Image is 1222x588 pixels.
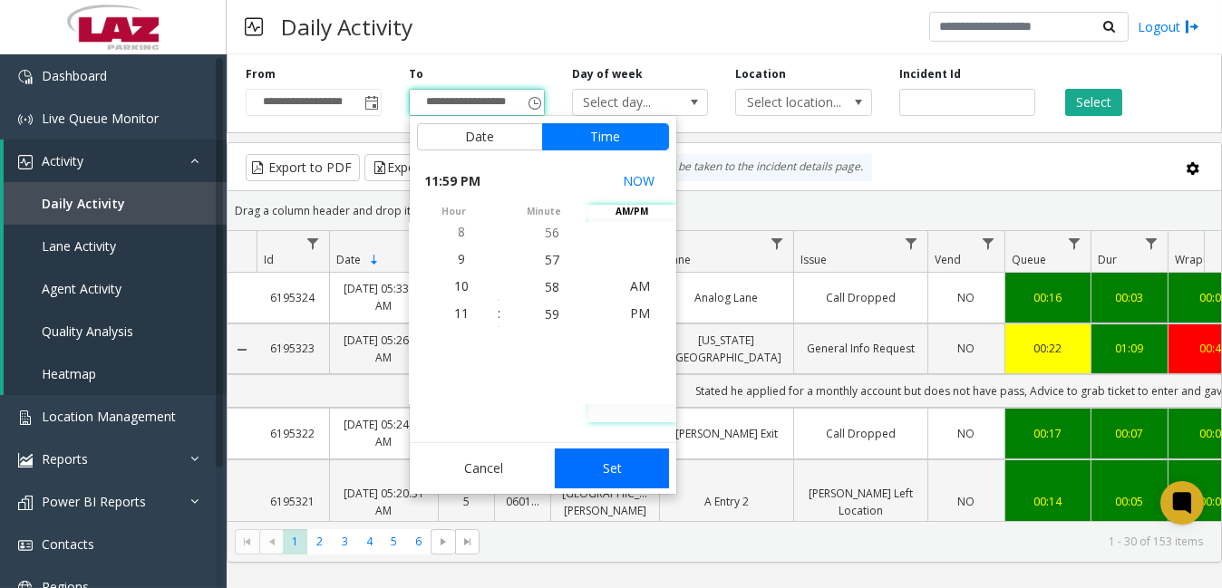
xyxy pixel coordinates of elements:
button: Select [1065,89,1122,116]
a: [PERSON_NAME] Exit [671,425,782,442]
span: Go to the next page [431,529,455,554]
span: Heatmap [42,365,96,382]
a: 00:07 [1102,425,1157,442]
span: 56 [545,224,559,241]
a: Quality Analysis [4,310,227,352]
a: NO [939,340,994,357]
span: Daily Activity [42,195,125,212]
button: Export to Excel [364,154,483,181]
span: Page 6 [406,529,431,554]
div: Drag a column header and drop it here to group by that column [228,195,1221,227]
a: 6195322 [267,425,318,442]
span: NO [958,494,975,509]
a: [DATE] 05:33:22 AM [341,280,427,314]
a: Logout [1138,17,1199,36]
a: 5 [450,493,483,510]
button: Date tab [417,123,543,150]
a: Call Dropped [805,289,916,306]
a: Issue Filter Menu [899,231,924,255]
img: 'icon' [18,155,33,169]
a: Collapse Details [228,342,257,357]
kendo-pager-info: 1 - 30 of 153 items [490,534,1203,549]
span: Agent Activity [42,280,121,297]
label: To [409,66,423,82]
a: Call Dropped [805,425,916,442]
span: Queue [1012,252,1046,267]
span: Wrapup [1175,252,1217,267]
span: Page 2 [307,529,332,554]
span: AM [630,277,650,294]
a: Analog Lane [671,289,782,306]
span: Issue [800,252,827,267]
span: Go to the next page [436,535,451,549]
a: 6195324 [267,289,318,306]
a: Daily Activity [4,182,227,225]
a: 00:16 [1016,289,1080,306]
span: 11 [454,304,469,322]
a: [DATE] 05:26:10 AM [341,332,427,366]
button: Select now [616,165,662,198]
span: Power BI Reports [42,493,146,510]
a: 6195323 [267,340,318,357]
span: 9 [458,250,465,267]
span: Toggle popup [361,90,381,115]
span: PM [630,304,650,322]
span: Lane Activity [42,237,116,255]
a: 6195321 [267,493,318,510]
a: Agent Activity [4,267,227,310]
label: Day of week [572,66,643,82]
a: Lane Filter Menu [765,231,790,255]
span: Contacts [42,535,94,553]
a: [DATE] 05:20:31 AM [341,485,427,519]
span: Live Queue Monitor [42,110,159,127]
a: 00:14 [1016,493,1080,510]
a: Activity [4,140,227,182]
div: By clicking Incident row you will be taken to the incident details page. [495,154,872,181]
span: Location Management [42,408,176,425]
div: 00:03 [1102,289,1157,306]
span: Vend [935,252,961,267]
a: Lane Activity [4,225,227,267]
span: 59 [545,305,559,323]
span: Toggle popup [524,90,544,115]
img: 'icon' [18,453,33,468]
span: Go to the last page [461,535,475,549]
a: Heatmap [4,352,227,395]
span: Date [336,252,361,267]
a: A Entry 2 [671,493,782,510]
div: : [498,304,500,323]
span: Quality Analysis [42,323,133,340]
span: 10 [454,277,469,294]
a: 00:17 [1016,425,1080,442]
span: Select day... [573,90,681,115]
a: 060166 [506,493,539,510]
button: Set [555,448,669,488]
a: Queue Filter Menu [1062,231,1087,255]
span: Go to the last page [455,529,480,554]
span: minute [500,205,588,218]
span: Lane [666,252,691,267]
a: NO [939,289,994,306]
a: 00:22 [1016,340,1080,357]
span: Dashboard [42,67,107,84]
span: hour [410,205,498,218]
a: [US_STATE][GEOGRAPHIC_DATA] [671,332,782,366]
span: NO [958,426,975,441]
span: NO [958,341,975,356]
img: 'icon' [18,410,33,425]
a: Vend Filter Menu [976,231,1001,255]
img: pageIcon [245,5,263,49]
button: Cancel [417,448,550,488]
a: Dur Filter Menu [1140,231,1164,255]
span: Select location... [736,90,844,115]
a: [DATE] 05:24:21 AM [341,416,427,450]
img: 'icon' [18,112,33,127]
img: 'icon' [18,496,33,510]
a: NO [939,493,994,510]
a: 00:05 [1102,493,1157,510]
button: Export to PDF [246,154,360,181]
